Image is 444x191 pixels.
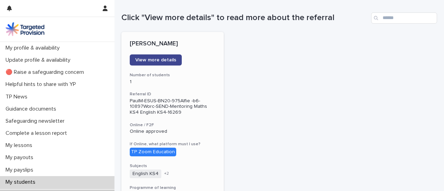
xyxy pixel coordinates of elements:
[3,167,39,173] p: My payslips
[130,98,215,115] p: PaulM-ESUS-BN20-975Alfie -b6-10897Worc-SEND-Mentoring Maths KS4 English KS4-16269
[3,69,89,76] p: 🔴 Raise a safeguarding concern
[135,58,176,62] span: View more details
[6,22,44,36] img: M5nRWzHhSzIhMunXDL62
[3,57,76,63] p: Update profile & availability
[164,172,169,176] span: + 2
[3,118,70,124] p: Safeguarding newsletter
[130,185,215,191] h3: Programme of learning
[130,163,215,169] h3: Subjects
[130,40,215,48] p: [PERSON_NAME]
[121,13,368,23] h1: Click "View more details" to read more about the referral
[130,54,182,66] a: View more details
[130,141,215,147] h3: If Online, what platform must I use?
[371,12,437,24] input: Search
[3,179,41,185] p: My students
[130,129,215,134] p: Online approved
[130,72,215,78] h3: Number of students
[3,94,33,100] p: TP News
[130,92,215,97] h3: Referral ID
[3,106,62,112] p: Guidance documents
[130,170,161,178] span: English KS4
[3,81,82,88] p: Helpful hints to share with YP
[3,142,38,149] p: My lessons
[130,122,215,128] h3: Online / F2F
[130,148,176,156] div: TP Zoom Education
[3,45,65,51] p: My profile & availability
[130,79,215,85] p: 1
[3,154,39,161] p: My payouts
[3,130,72,137] p: Complete a lesson report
